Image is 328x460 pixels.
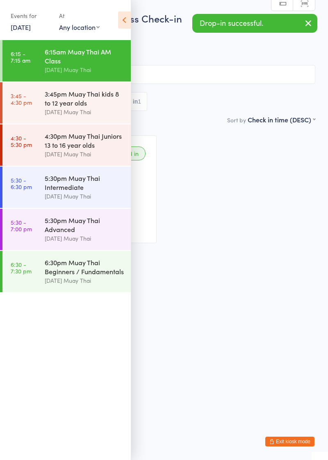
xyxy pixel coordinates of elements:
[2,167,131,208] a: 5:30 -6:30 pm5:30pm Muay Thai Intermediate[DATE] Muay Thai
[265,437,314,446] button: Exit kiosk mode
[45,192,124,201] div: [DATE] Muay Thai
[11,261,32,274] time: 6:30 - 7:30 pm
[45,216,124,234] div: 5:30pm Muay Thai Advanced
[138,98,141,105] div: 1
[227,116,246,124] label: Sort by
[13,37,303,45] span: [DATE] Muay Thai
[11,9,51,23] div: Events for
[2,251,131,292] a: 6:30 -7:30 pm6:30pm Muay Thai Beginners / Fundamentals[DATE] Muay Thai
[45,47,124,65] div: 6:15am Muay Thai AM Class
[13,29,303,37] span: [DATE] 6:15am
[45,131,124,149] div: 4:30pm Muay Thai Juniors 13 to 16 year olds
[11,92,32,106] time: 3:45 - 4:30 pm
[11,219,32,232] time: 5:30 - 7:00 pm
[11,50,30,63] time: 6:15 - 7:15 am
[2,124,131,166] a: 4:30 -5:30 pm4:30pm Muay Thai Juniors 13 to 16 year olds[DATE] Muay Thai
[45,234,124,243] div: [DATE] Muay Thai
[45,149,124,159] div: [DATE] Muay Thai
[248,115,315,124] div: Check in time (DESC)
[45,174,124,192] div: 5:30pm Muay Thai Intermediate
[11,177,32,190] time: 5:30 - 6:30 pm
[59,9,100,23] div: At
[45,89,124,107] div: 3:45pm Muay Thai kids 8 to 12 year olds
[2,209,131,250] a: 5:30 -7:00 pm5:30pm Muay Thai Advanced[DATE] Muay Thai
[2,82,131,124] a: 3:45 -4:30 pm3:45pm Muay Thai kids 8 to 12 year olds[DATE] Muay Thai
[2,40,131,81] a: 6:15 -7:15 am6:15am Muay Thai AM Class[DATE] Muay Thai
[13,65,315,84] input: Search
[45,65,124,74] div: [DATE] Muay Thai
[192,14,317,33] div: Drop-in successful.
[11,23,31,32] a: [DATE]
[13,11,315,25] h2: 6:15am Muay Thai AM Class Check-in
[13,45,315,54] span: [DATE] Muay Thai
[11,135,32,148] time: 4:30 - 5:30 pm
[45,258,124,276] div: 6:30pm Muay Thai Beginners / Fundamentals
[45,107,124,117] div: [DATE] Muay Thai
[59,23,100,32] div: Any location
[45,276,124,285] div: [DATE] Muay Thai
